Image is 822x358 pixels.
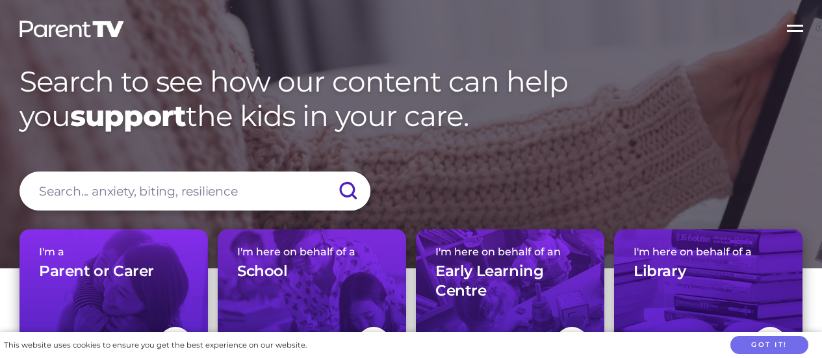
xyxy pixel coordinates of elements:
[39,246,188,258] span: I'm a
[237,262,288,281] h3: School
[19,64,803,133] h1: Search to see how our content can help you the kids in your care.
[18,19,125,38] img: parenttv-logo-white.4c85aaf.svg
[435,262,585,301] h3: Early Learning Centre
[4,339,307,352] div: This website uses cookies to ensure you get the best experience on our website.
[237,246,387,258] span: I'm here on behalf of a
[39,262,154,281] h3: Parent or Carer
[634,246,783,258] span: I'm here on behalf of a
[19,172,370,211] input: Search... anxiety, biting, resilience
[435,246,585,258] span: I'm here on behalf of an
[730,336,808,355] button: Got it!
[70,98,186,133] strong: support
[634,262,686,281] h3: Library
[325,172,370,211] input: Submit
